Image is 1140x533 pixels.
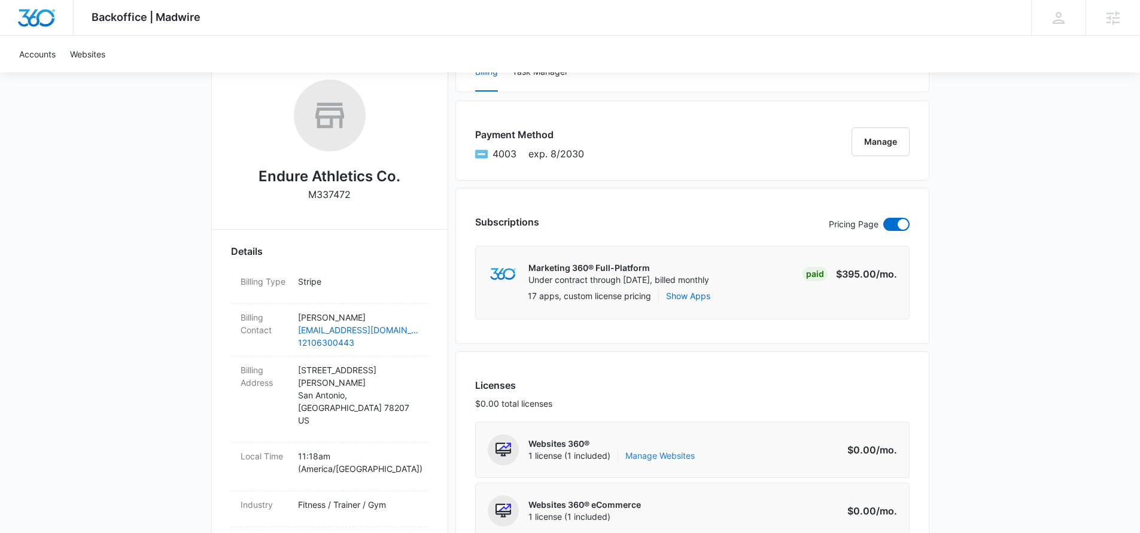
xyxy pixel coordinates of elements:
[528,438,695,450] p: Websites 360®
[528,511,641,523] span: 1 license (1 included)
[852,127,910,156] button: Manage
[841,504,897,518] p: $0.00
[92,11,200,23] span: Backoffice | Madwire
[528,450,695,462] span: 1 license (1 included)
[231,304,428,357] div: Billing Contact[PERSON_NAME][EMAIL_ADDRESS][DOMAIN_NAME]12106300443
[241,311,288,336] dt: Billing Contact
[241,364,288,389] dt: Billing Address
[829,218,878,231] p: Pricing Page
[308,187,351,202] p: M337472
[231,268,428,304] div: Billing TypeStripe
[876,505,897,517] span: /mo.
[241,498,288,511] dt: Industry
[475,127,584,142] h3: Payment Method
[528,262,709,274] p: Marketing 360® Full-Platform
[231,443,428,491] div: Local Time11:18am (America/[GEOGRAPHIC_DATA])
[528,147,584,161] span: exp. 8/2030
[876,444,897,456] span: /mo.
[298,364,419,427] p: [STREET_ADDRESS][PERSON_NAME] San Antonio , [GEOGRAPHIC_DATA] 78207 US
[666,290,710,302] button: Show Apps
[298,450,419,475] p: 11:18am ( America/[GEOGRAPHIC_DATA] )
[298,275,419,288] p: Stripe
[841,443,897,457] p: $0.00
[475,397,552,410] p: $0.00 total licenses
[528,274,709,286] p: Under contract through [DATE], billed monthly
[528,290,651,302] p: 17 apps, custom license pricing
[298,311,419,324] p: [PERSON_NAME]
[490,268,516,281] img: marketing360Logo
[802,267,828,281] div: Paid
[12,36,63,72] a: Accounts
[231,357,428,443] div: Billing Address[STREET_ADDRESS][PERSON_NAME]San Antonio,[GEOGRAPHIC_DATA] 78207US
[298,336,419,349] a: 12106300443
[241,450,288,462] dt: Local Time
[63,36,113,72] a: Websites
[475,215,539,229] h3: Subscriptions
[259,166,400,187] h2: Endure Athletics Co.
[493,147,516,161] span: American Express ending with
[298,498,419,511] p: Fitness / Trainer / Gym
[475,53,498,92] button: Billing
[298,324,419,336] a: [EMAIL_ADDRESS][DOMAIN_NAME]
[528,499,641,511] p: Websites 360® eCommerce
[625,450,695,462] a: Manage Websites
[512,53,568,92] button: Task Manager
[231,244,263,258] span: Details
[241,275,288,288] dt: Billing Type
[231,491,428,527] div: IndustryFitness / Trainer / Gym
[876,268,897,280] span: /mo.
[836,267,897,281] p: $395.00
[475,378,552,392] h3: Licenses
